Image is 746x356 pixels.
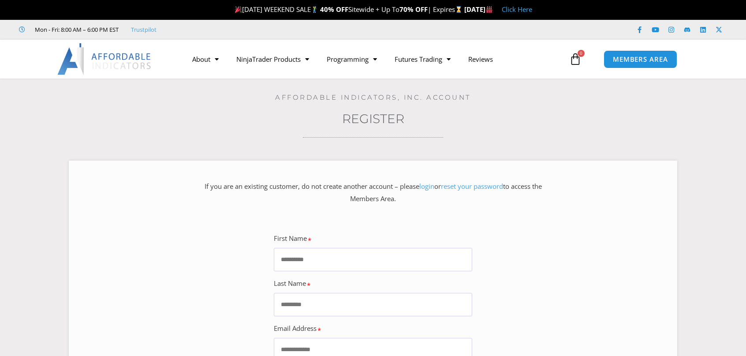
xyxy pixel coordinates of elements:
[502,5,532,14] a: Click Here
[274,322,317,335] label: Email Address
[233,5,464,14] span: [DATE] WEEKEND SALE Sitewide + Up To | Expires
[275,93,471,101] a: Affordable Indicators, Inc. Account
[399,5,428,14] strong: 70% OFF
[459,49,502,69] a: Reviews
[235,6,242,13] img: 🎉
[202,180,544,205] p: If you are an existing customer, do not create another account – please or to access the Members ...
[386,49,459,69] a: Futures Trading
[613,56,668,63] span: MEMBERS AREA
[320,5,348,14] strong: 40% OFF
[33,24,119,35] span: Mon - Fri: 8:00 AM – 6:00 PM EST
[183,49,228,69] a: About
[464,5,493,14] strong: [DATE]
[342,111,404,126] a: REGISTER
[228,49,318,69] a: NinjaTrader Products
[131,24,157,35] a: Trustpilot
[311,6,318,13] img: 🏌️‍♂️
[556,46,595,72] a: 0
[486,6,492,13] img: 🏭
[455,6,462,13] img: ⌛
[318,49,386,69] a: Programming
[274,277,306,290] label: Last Name
[604,50,677,68] a: MEMBERS AREA
[441,182,503,191] a: reset your password
[183,49,567,69] nav: Menu
[57,43,152,75] img: LogoAI | Affordable Indicators – NinjaTrader
[578,50,585,57] span: 0
[419,182,434,191] a: login
[274,232,307,245] label: First Name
